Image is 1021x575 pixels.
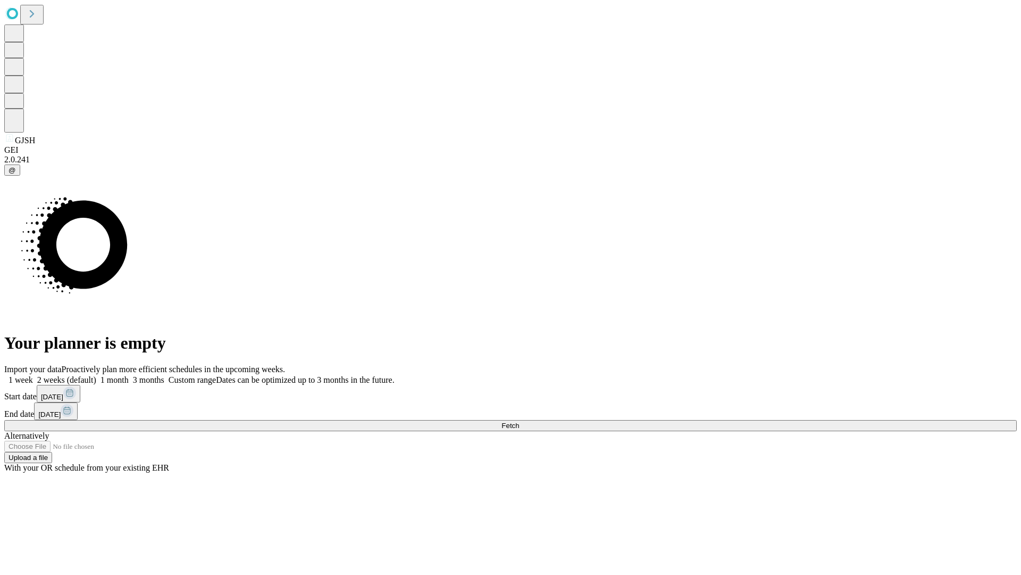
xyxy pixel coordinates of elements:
span: @ [9,166,16,174]
span: Alternatively [4,431,49,440]
button: [DATE] [37,385,80,402]
button: Upload a file [4,452,52,463]
div: 2.0.241 [4,155,1017,165]
h1: Your planner is empty [4,333,1017,353]
div: GEI [4,145,1017,155]
span: Proactively plan more efficient schedules in the upcoming weeks. [62,365,285,374]
span: GJSH [15,136,35,145]
span: [DATE] [38,410,61,418]
span: Custom range [169,375,216,384]
span: [DATE] [41,393,63,401]
span: Import your data [4,365,62,374]
span: 3 months [133,375,164,384]
span: 1 month [101,375,129,384]
button: Fetch [4,420,1017,431]
span: With your OR schedule from your existing EHR [4,463,169,472]
button: @ [4,165,20,176]
div: Start date [4,385,1017,402]
button: [DATE] [34,402,78,420]
span: Dates can be optimized up to 3 months in the future. [216,375,394,384]
span: 1 week [9,375,33,384]
span: Fetch [501,422,519,430]
div: End date [4,402,1017,420]
span: 2 weeks (default) [37,375,96,384]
